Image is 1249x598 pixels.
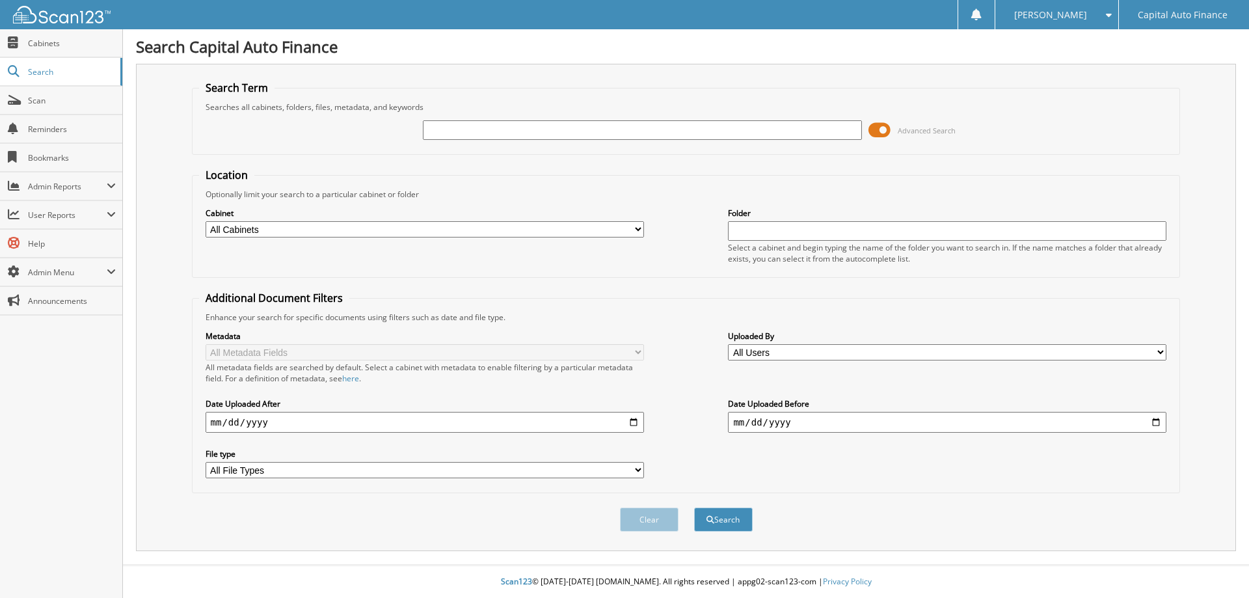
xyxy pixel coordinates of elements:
div: Searches all cabinets, folders, files, metadata, and keywords [199,102,1174,113]
span: Admin Reports [28,181,107,192]
span: Announcements [28,295,116,306]
h1: Search Capital Auto Finance [136,36,1236,57]
a: here [342,373,359,384]
span: Help [28,238,116,249]
label: Date Uploaded Before [728,398,1166,409]
span: Bookmarks [28,152,116,163]
a: Privacy Policy [823,576,872,587]
div: All metadata fields are searched by default. Select a cabinet with metadata to enable filtering b... [206,362,644,384]
legend: Additional Document Filters [199,291,349,305]
span: Reminders [28,124,116,135]
label: File type [206,448,644,459]
div: © [DATE]-[DATE] [DOMAIN_NAME]. All rights reserved | appg02-scan123-com | [123,566,1249,598]
span: Search [28,66,114,77]
label: Uploaded By [728,331,1166,342]
img: scan123-logo-white.svg [13,6,111,23]
legend: Search Term [199,81,275,95]
input: end [728,412,1166,433]
div: Enhance your search for specific documents using filters such as date and file type. [199,312,1174,323]
div: Select a cabinet and begin typing the name of the folder you want to search in. If the name match... [728,242,1166,264]
span: [PERSON_NAME] [1014,11,1087,19]
span: Capital Auto Finance [1138,11,1228,19]
input: start [206,412,644,433]
span: Admin Menu [28,267,107,278]
button: Search [694,508,753,532]
span: Scan123 [501,576,532,587]
div: Optionally limit your search to a particular cabinet or folder [199,189,1174,200]
span: Advanced Search [898,126,956,135]
label: Date Uploaded After [206,398,644,409]
span: Cabinets [28,38,116,49]
button: Clear [620,508,678,532]
span: Scan [28,95,116,106]
label: Metadata [206,331,644,342]
label: Cabinet [206,208,644,219]
legend: Location [199,168,254,182]
span: User Reports [28,210,107,221]
label: Folder [728,208,1166,219]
